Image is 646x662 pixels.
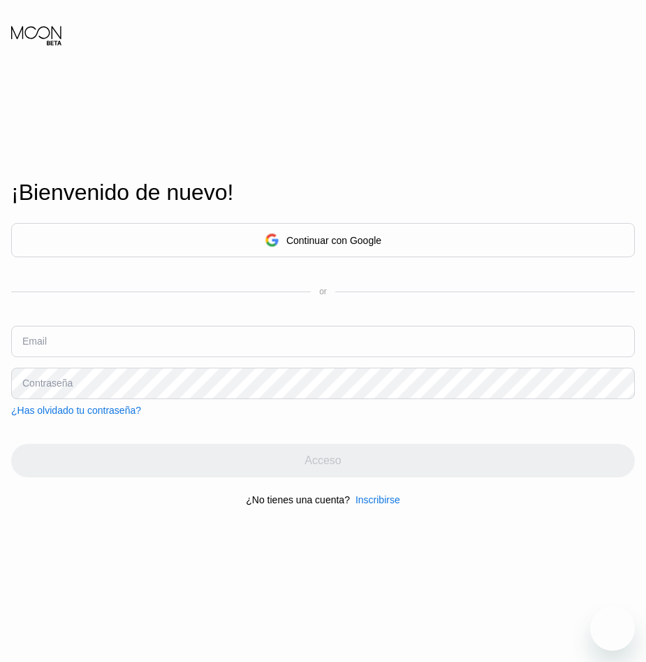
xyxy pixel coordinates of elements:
div: Email [22,336,47,347]
iframe: Botón para iniciar la ventana de mensajería [590,606,635,651]
div: ¿Has olvidado tu contraseña? [11,405,141,416]
div: Inscribirse [350,494,400,505]
div: or [319,287,327,296]
div: Continuar con Google [286,235,381,246]
div: ¡Bienvenido de nuevo! [11,180,635,206]
div: ¿No tienes una cuenta? [246,494,350,505]
div: Contraseña [22,377,73,389]
div: Continuar con Google [11,223,635,257]
div: Inscribirse [355,494,400,505]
